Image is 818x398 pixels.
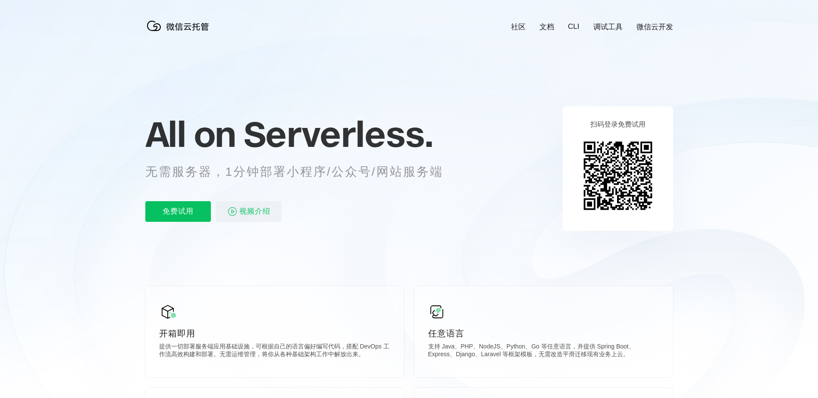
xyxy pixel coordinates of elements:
[428,327,659,339] p: 任意语言
[227,206,238,217] img: video_play.svg
[145,112,235,155] span: All on
[159,343,390,360] p: 提供一切部署服务端应用基础设施，可根据自己的语言偏好编写代码，搭配 DevOps 工作流高效构建和部署。无需运维管理，将你从各种基础架构工作中解放出来。
[636,22,673,32] a: 微信云开发
[590,120,646,129] p: 扫码登录免费试用
[593,22,623,32] a: 调试工具
[145,201,211,222] p: 免费试用
[244,112,433,155] span: Serverless.
[159,327,390,339] p: 开箱即用
[239,201,270,222] span: 视频介绍
[428,343,659,360] p: 支持 Java、PHP、NodeJS、Python、Go 等任意语言，并提供 Spring Boot、Express、Django、Laravel 等框架模板，无需改造平滑迁移现有业务上云。
[145,17,214,34] img: 微信云托管
[511,22,526,32] a: 社区
[145,163,459,180] p: 无需服务器，1分钟部署小程序/公众号/网站服务端
[568,22,579,31] a: CLI
[145,28,214,36] a: 微信云托管
[539,22,554,32] a: 文档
